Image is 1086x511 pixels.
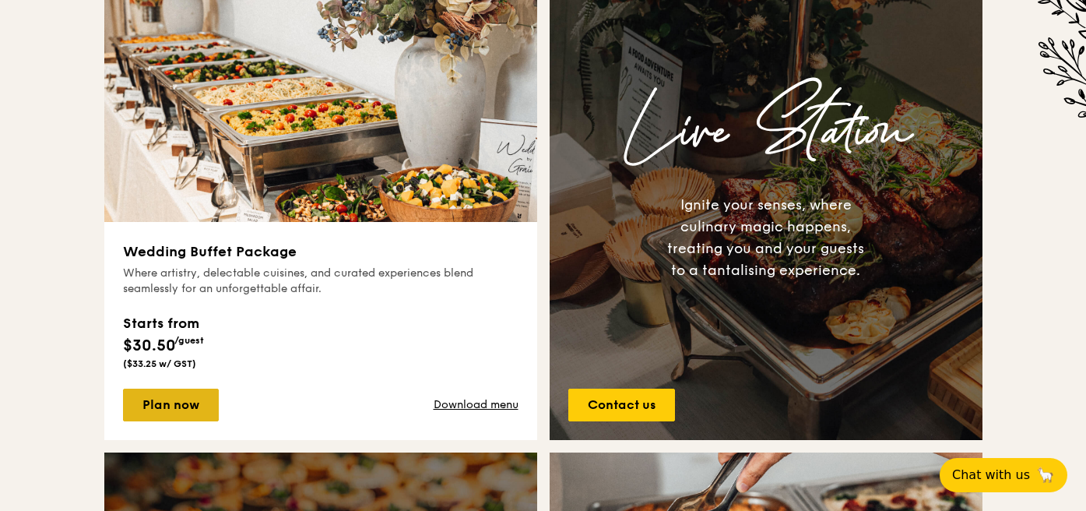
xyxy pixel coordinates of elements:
[123,266,518,297] div: Where artistry, delectable cuisines, and curated experiences blend seamlessly for an unforgettabl...
[562,83,970,181] h3: Live Station
[952,466,1030,485] span: Chat with us
[940,458,1067,492] button: Chat with us🦙
[662,194,870,281] div: Ignite your senses, where culinary magic happens, treating you and your guests to a tantalising e...
[434,397,518,413] a: Download menu
[568,389,675,421] a: Contact us
[123,389,219,421] a: Plan now
[123,312,204,358] div: $30.50
[123,241,518,263] h3: Wedding Buffet Package
[1036,466,1055,485] span: 🦙
[123,358,204,370] div: ($33.25 w/ GST)
[174,335,204,346] span: /guest
[123,312,204,334] div: Starts from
